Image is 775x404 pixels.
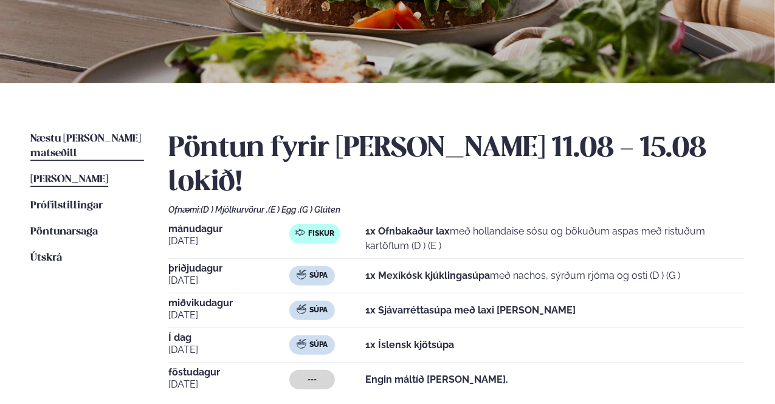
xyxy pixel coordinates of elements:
[30,134,141,159] span: Næstu [PERSON_NAME] matseðill
[168,205,745,214] div: Ofnæmi:
[168,234,289,248] span: [DATE]
[297,304,306,314] img: soup.svg
[168,308,289,323] span: [DATE]
[30,199,103,213] a: Prófílstillingar
[30,174,108,185] span: [PERSON_NAME]
[30,173,108,187] a: [PERSON_NAME]
[168,298,289,308] span: miðvikudagur
[30,253,62,263] span: Útskrá
[168,132,745,200] h2: Pöntun fyrir [PERSON_NAME] 11.08 - 15.08 lokið!
[168,377,289,392] span: [DATE]
[365,374,508,385] strong: Engin máltíð [PERSON_NAME].
[365,224,744,253] p: með hollandaise sósu og bökuðum aspas með ristuðum kartöflum (D ) (E )
[30,200,103,211] span: Prófílstillingar
[297,339,306,349] img: soup.svg
[168,264,289,273] span: þriðjudagur
[168,333,289,343] span: Í dag
[30,132,144,161] a: Næstu [PERSON_NAME] matseðill
[30,225,98,239] a: Pöntunarsaga
[168,273,289,288] span: [DATE]
[295,228,305,238] img: fish.svg
[365,304,576,316] strong: 1x Sjávarréttasúpa með laxi [PERSON_NAME]
[201,205,268,214] span: (D ) Mjólkurvörur ,
[309,271,328,281] span: Súpa
[309,306,328,315] span: Súpa
[168,343,289,357] span: [DATE]
[168,224,289,234] span: mánudagur
[297,270,306,279] img: soup.svg
[309,340,328,350] span: Súpa
[300,205,340,214] span: (G ) Glúten
[30,227,98,237] span: Pöntunarsaga
[268,205,300,214] span: (E ) Egg ,
[365,339,454,351] strong: 1x Íslensk kjötsúpa
[308,375,317,385] span: ---
[365,225,450,237] strong: 1x Ofnbakaður lax
[365,269,680,283] p: með nachos, sýrðum rjóma og osti (D ) (G )
[168,368,289,377] span: föstudagur
[308,229,334,239] span: Fiskur
[365,270,490,281] strong: 1x Mexíkósk kjúklingasúpa
[30,251,62,265] a: Útskrá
